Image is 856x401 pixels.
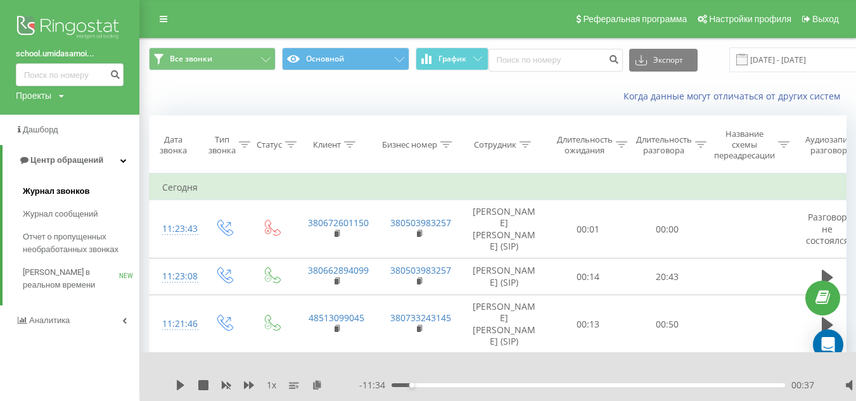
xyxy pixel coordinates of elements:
[257,139,282,150] div: Статус
[806,211,849,246] span: Разговор не состоялся
[460,295,549,353] td: [PERSON_NAME] [PERSON_NAME] (SIP)
[23,226,139,261] a: Отчет о пропущенных необработанных звонках
[150,134,196,156] div: Дата звонка
[549,258,628,295] td: 00:14
[416,48,489,70] button: График
[162,312,188,336] div: 11:21:46
[714,129,775,161] div: Название схемы переадресации
[23,231,133,256] span: Отчет о пропущенных необработанных звонках
[162,217,188,241] div: 11:23:43
[208,134,236,156] div: Тип звонка
[16,89,51,102] div: Проекты
[23,203,139,226] a: Журнал сообщений
[813,329,843,360] div: Open Intercom Messenger
[282,48,409,70] button: Основной
[623,90,846,102] a: Когда данные могут отличаться от других систем
[149,48,276,70] button: Все звонки
[23,208,98,220] span: Журнал сообщений
[30,155,103,165] span: Центр обращений
[636,134,692,156] div: Длительность разговора
[23,125,58,134] span: Дашборд
[29,315,70,325] span: Аналитика
[628,200,707,258] td: 00:00
[390,264,451,276] a: 380503983257
[549,200,628,258] td: 00:01
[460,200,549,258] td: [PERSON_NAME] [PERSON_NAME] (SIP)
[791,379,814,391] span: 00:37
[170,54,212,64] span: Все звонки
[583,14,687,24] span: Реферальная программа
[629,49,698,72] button: Экспорт
[709,14,791,24] span: Настройки профиля
[628,295,707,353] td: 00:50
[162,264,188,289] div: 11:23:08
[16,63,124,86] input: Поиск по номеру
[23,261,139,296] a: [PERSON_NAME] в реальном времениNEW
[23,266,119,291] span: [PERSON_NAME] в реальном времени
[16,13,124,44] img: Ringostat logo
[409,383,414,388] div: Accessibility label
[438,54,466,63] span: График
[557,134,613,156] div: Длительность ожидания
[812,14,839,24] span: Выход
[628,258,707,295] td: 20:43
[460,258,549,295] td: [PERSON_NAME] (SIP)
[549,295,628,353] td: 00:13
[23,180,139,203] a: Журнал звонков
[313,139,341,150] div: Клиент
[474,139,516,150] div: Сотрудник
[16,48,124,60] a: school.umidasamoi...
[308,217,369,229] a: 380672601150
[390,217,451,229] a: 380503983257
[308,264,369,276] a: 380662894099
[489,49,623,72] input: Поиск по номеру
[3,145,139,175] a: Центр обращений
[267,379,276,391] span: 1 x
[23,185,89,198] span: Журнал звонков
[359,379,392,391] span: - 11:34
[390,312,451,324] a: 380733243145
[309,312,364,324] a: 48513099045
[382,139,437,150] div: Бизнес номер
